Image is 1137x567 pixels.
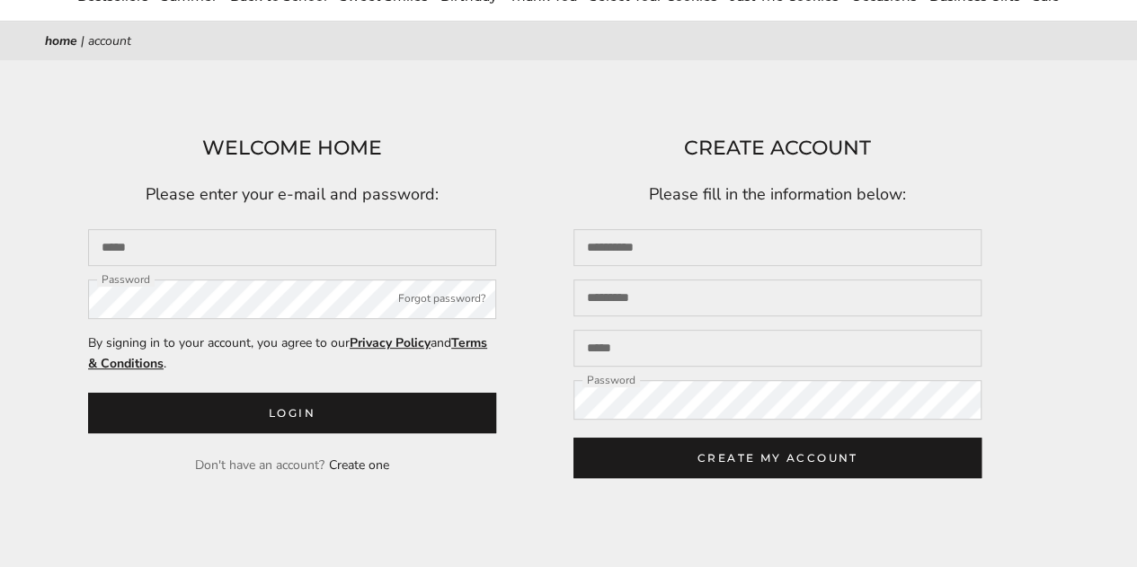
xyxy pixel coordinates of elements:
[573,279,982,316] input: Last name
[573,438,982,478] button: CREATE MY ACCOUNT
[88,182,496,208] p: Please enter your e-mail and password:
[45,32,77,49] a: Home
[573,229,982,266] input: First name
[328,456,388,474] a: Create one
[14,499,186,553] iframe: Sign Up via Text for Offers
[195,456,324,474] span: Don't have an account?
[88,132,496,164] h1: WELCOME HOME
[81,32,84,49] span: |
[88,229,496,266] input: Email
[573,182,982,208] p: Please fill in the information below:
[350,334,431,351] a: Privacy Policy
[88,393,496,433] button: Login
[573,380,982,420] input: Password
[573,132,982,164] h1: CREATE ACCOUNT
[398,290,485,308] button: Forgot password?
[573,330,982,367] input: Email
[88,279,496,319] input: Password
[45,31,1092,51] nav: breadcrumbs
[88,32,131,49] span: Account
[88,332,496,374] p: By signing in to your account, you agree to our and .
